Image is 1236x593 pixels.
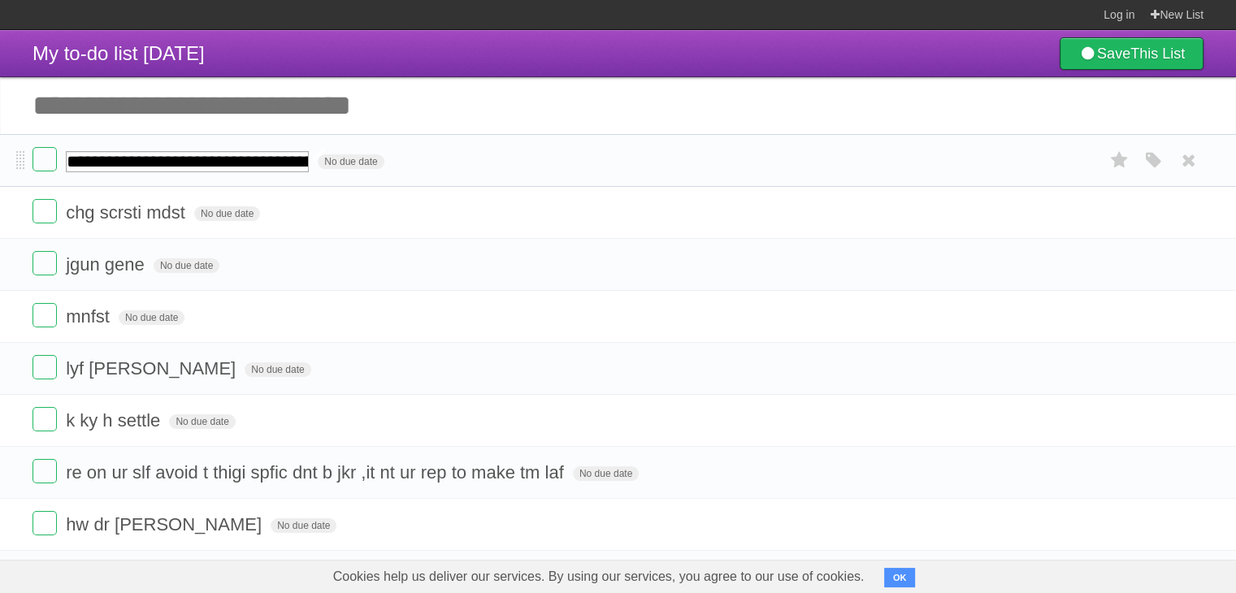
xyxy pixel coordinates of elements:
[194,206,260,221] span: No due date
[154,258,219,273] span: No due date
[1104,147,1135,174] label: Star task
[169,414,235,429] span: No due date
[66,202,189,223] span: chg scrsti mdst
[33,42,205,64] span: My to-do list [DATE]
[317,561,881,593] span: Cookies help us deliver our services. By using our services, you agree to our use of cookies.
[66,462,568,483] span: re on ur slf avoid t thigi spfic dnt b jkr ,it nt ur rep to make tm laf
[33,147,57,171] label: Done
[33,511,57,535] label: Done
[33,251,57,275] label: Done
[1130,45,1185,62] b: This List
[33,199,57,223] label: Done
[884,568,916,587] button: OK
[33,407,57,431] label: Done
[33,459,57,483] label: Done
[66,254,149,275] span: jgun gene
[33,355,57,379] label: Done
[66,514,266,535] span: hw dr [PERSON_NAME]
[119,310,184,325] span: No due date
[33,303,57,327] label: Done
[1060,37,1203,70] a: SaveThis List
[573,466,639,481] span: No due date
[66,410,164,431] span: k ky h settle
[66,306,114,327] span: mnfst
[318,154,384,169] span: No due date
[271,518,336,533] span: No due date
[66,358,240,379] span: lyf [PERSON_NAME]
[245,362,310,377] span: No due date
